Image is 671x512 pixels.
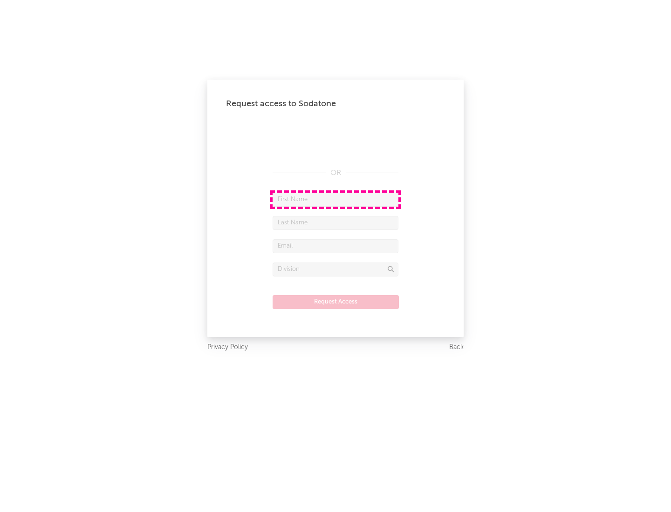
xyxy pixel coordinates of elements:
[273,263,398,276] input: Division
[273,239,398,253] input: Email
[449,342,464,353] a: Back
[273,168,398,179] div: OR
[273,295,399,309] button: Request Access
[273,216,398,230] input: Last Name
[273,193,398,207] input: First Name
[207,342,248,353] a: Privacy Policy
[226,98,445,109] div: Request access to Sodatone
